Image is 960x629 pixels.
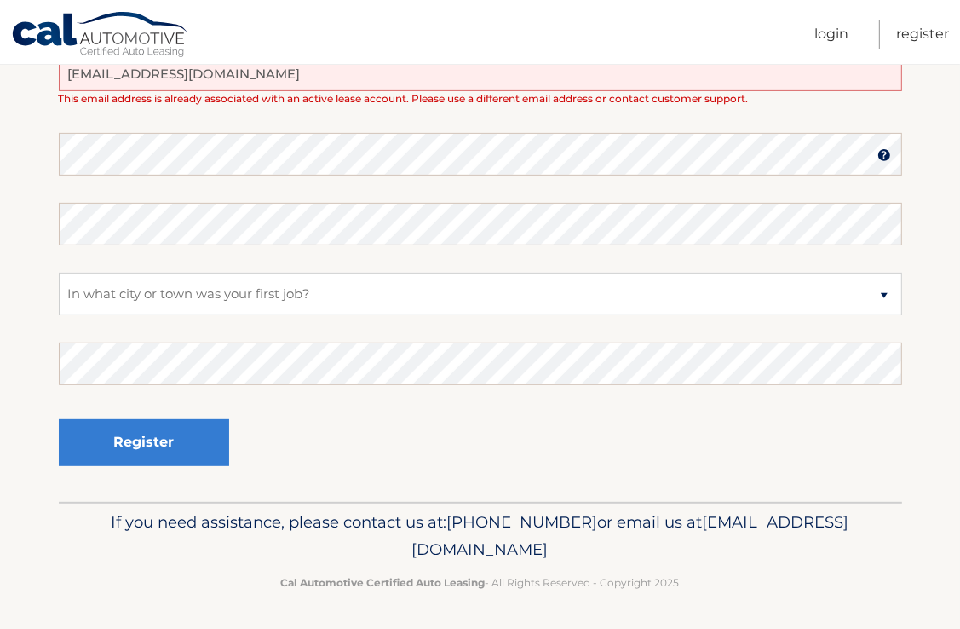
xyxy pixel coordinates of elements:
img: tooltip.svg [877,148,891,162]
p: - All Rights Reserved - Copyright 2025 [70,574,891,591]
span: This email address is already associated with an active lease account. Please use a different ema... [59,92,749,105]
input: Email [59,49,902,91]
span: [EMAIL_ADDRESS][DOMAIN_NAME] [412,512,849,559]
a: Login [814,20,848,49]
strong: Cal Automotive Certified Auto Leasing [281,576,486,589]
button: Register [59,419,229,466]
p: If you need assistance, please contact us at: or email us at [70,509,891,563]
span: [PHONE_NUMBER] [447,512,598,532]
a: Register [896,20,949,49]
a: Cal Automotive [11,11,190,61]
